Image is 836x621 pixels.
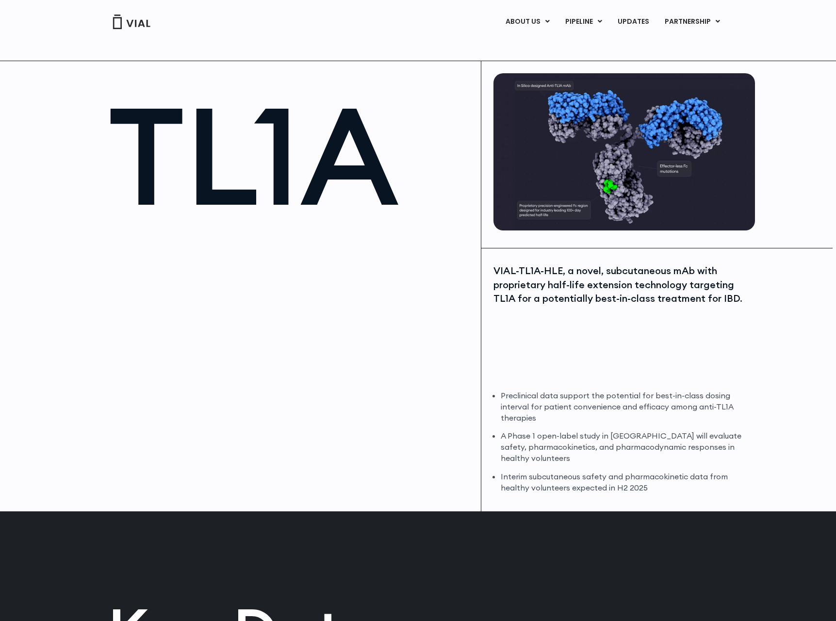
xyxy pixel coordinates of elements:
[108,88,472,223] h1: TL1A
[493,73,755,230] img: TL1A antibody diagram.
[657,14,728,30] a: PARTNERSHIPMenu Toggle
[501,390,753,424] li: Preclinical data support the potential for best-in-class dosing interval for patient convenience ...
[112,15,151,29] img: Vial Logo
[501,471,753,493] li: Interim subcutaneous safety and pharmacokinetic data from healthy volunteers expected in H2 2025
[557,14,609,30] a: PIPELINEMenu Toggle
[493,264,753,306] div: VIAL-TL1A-HLE, a novel, subcutaneous mAb with proprietary half-life extension technology targetin...
[610,14,656,30] a: UPDATES
[501,430,753,464] li: A Phase 1 open-label study in [GEOGRAPHIC_DATA] will evaluate safety, pharmacokinetics, and pharm...
[498,14,557,30] a: ABOUT USMenu Toggle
